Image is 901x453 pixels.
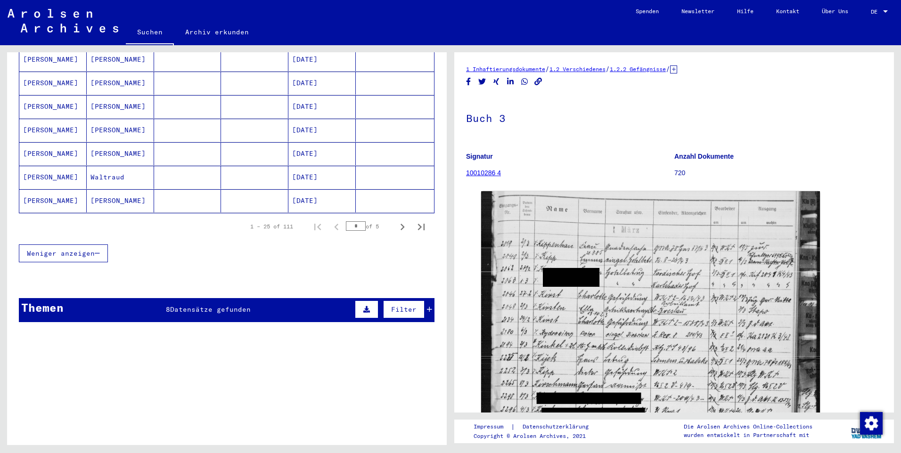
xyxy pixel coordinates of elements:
[506,76,516,88] button: Share on LinkedIn
[87,95,154,118] mat-cell: [PERSON_NAME]
[288,48,356,71] mat-cell: [DATE]
[21,299,64,316] div: Themen
[860,412,883,435] img: Zustimmung ändern
[515,422,600,432] a: Datenschutzerklärung
[19,72,87,95] mat-cell: [PERSON_NAME]
[549,65,606,73] a: 1.2 Verschiedenes
[684,431,812,439] p: wurden entwickelt in Partnerschaft mit
[491,76,501,88] button: Share on Xing
[412,217,431,236] button: Last page
[19,244,108,262] button: Weniger anzeigen
[871,8,881,15] span: DE
[346,222,393,231] div: of 5
[466,97,882,138] h1: Buch 3
[87,166,154,189] mat-cell: Waltraud
[19,142,87,165] mat-cell: [PERSON_NAME]
[8,9,118,32] img: Arolsen_neg.svg
[520,76,530,88] button: Share on WhatsApp
[288,95,356,118] mat-cell: [DATE]
[19,166,87,189] mat-cell: [PERSON_NAME]
[545,65,549,73] span: /
[606,65,610,73] span: /
[288,142,356,165] mat-cell: [DATE]
[87,119,154,142] mat-cell: [PERSON_NAME]
[391,305,417,314] span: Filter
[19,48,87,71] mat-cell: [PERSON_NAME]
[684,422,812,431] p: Die Arolsen Archives Online-Collections
[288,166,356,189] mat-cell: [DATE]
[466,153,493,160] b: Signatur
[308,217,327,236] button: First page
[27,249,95,258] span: Weniger anzeigen
[464,76,474,88] button: Share on Facebook
[19,95,87,118] mat-cell: [PERSON_NAME]
[126,21,174,45] a: Suchen
[87,142,154,165] mat-cell: [PERSON_NAME]
[474,422,511,432] a: Impressum
[250,222,293,231] div: 1 – 25 of 111
[87,48,154,71] mat-cell: [PERSON_NAME]
[393,217,412,236] button: Next page
[674,168,882,178] p: 720
[19,119,87,142] mat-cell: [PERSON_NAME]
[383,300,425,318] button: Filter
[87,72,154,95] mat-cell: [PERSON_NAME]
[666,65,670,73] span: /
[474,422,600,432] div: |
[87,189,154,212] mat-cell: [PERSON_NAME]
[533,76,543,88] button: Copy link
[610,65,666,73] a: 1.2.2 Gefängnisse
[19,189,87,212] mat-cell: [PERSON_NAME]
[474,432,600,440] p: Copyright © Arolsen Archives, 2021
[170,305,251,314] span: Datensätze gefunden
[288,119,356,142] mat-cell: [DATE]
[466,65,545,73] a: 1 Inhaftierungsdokumente
[674,153,734,160] b: Anzahl Dokumente
[466,169,501,177] a: 10010286 4
[288,72,356,95] mat-cell: [DATE]
[288,189,356,212] mat-cell: [DATE]
[166,305,170,314] span: 8
[849,419,885,443] img: yv_logo.png
[327,217,346,236] button: Previous page
[174,21,260,43] a: Archiv erkunden
[477,76,487,88] button: Share on Twitter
